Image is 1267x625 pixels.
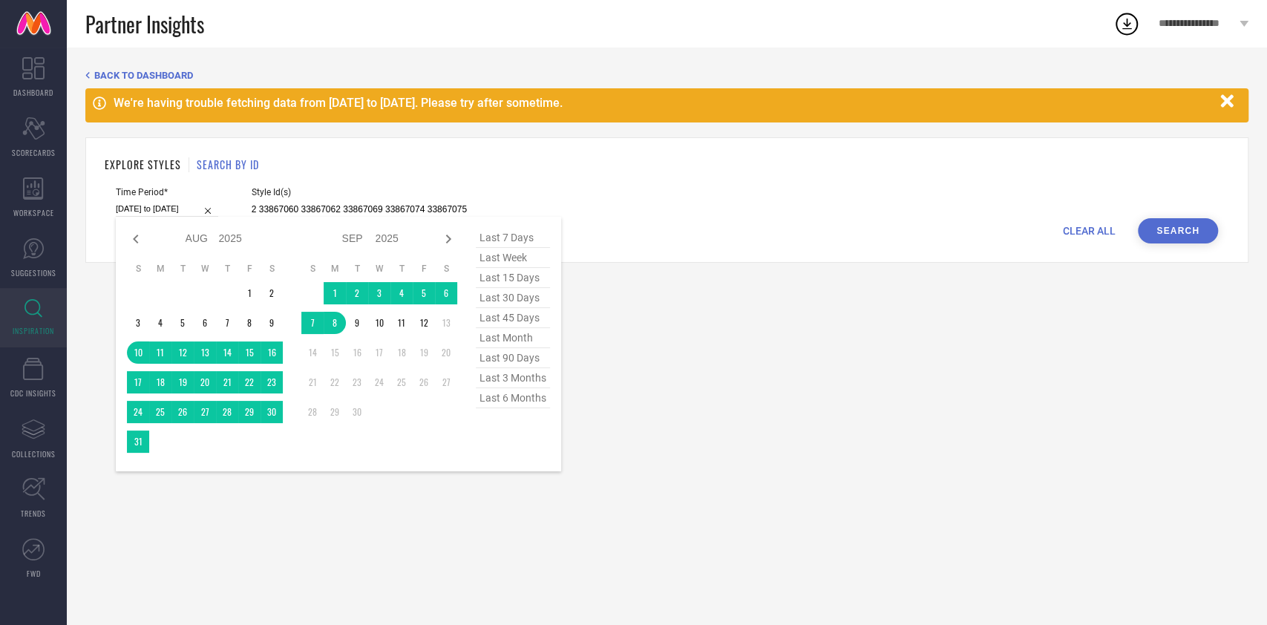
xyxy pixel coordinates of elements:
td: Sat Sep 20 2025 [435,341,457,364]
td: Fri Aug 08 2025 [238,312,261,334]
td: Fri Aug 22 2025 [238,371,261,393]
th: Monday [149,263,171,275]
td: Wed Sep 17 2025 [368,341,390,364]
td: Mon Aug 25 2025 [149,401,171,423]
td: Wed Sep 10 2025 [368,312,390,334]
td: Mon Aug 04 2025 [149,312,171,334]
td: Sun Aug 17 2025 [127,371,149,393]
button: Search [1138,218,1218,243]
td: Thu Aug 28 2025 [216,401,238,423]
td: Sat Aug 30 2025 [261,401,283,423]
td: Mon Sep 29 2025 [324,401,346,423]
span: last 30 days [476,288,550,308]
td: Thu Sep 25 2025 [390,371,413,393]
td: Sat Sep 06 2025 [435,282,457,304]
span: SUGGESTIONS [11,267,56,278]
span: last 90 days [476,348,550,368]
th: Wednesday [194,263,216,275]
td: Fri Sep 19 2025 [413,341,435,364]
td: Tue Aug 19 2025 [171,371,194,393]
td: Mon Sep 22 2025 [324,371,346,393]
td: Sat Aug 09 2025 [261,312,283,334]
td: Wed Aug 06 2025 [194,312,216,334]
td: Thu Aug 14 2025 [216,341,238,364]
td: Mon Sep 08 2025 [324,312,346,334]
span: FWD [27,568,41,579]
td: Sat Aug 02 2025 [261,282,283,304]
th: Monday [324,263,346,275]
td: Sat Aug 23 2025 [261,371,283,393]
td: Tue Sep 02 2025 [346,282,368,304]
div: Previous month [127,230,145,248]
td: Thu Sep 04 2025 [390,282,413,304]
td: Sun Aug 24 2025 [127,401,149,423]
td: Fri Aug 15 2025 [238,341,261,364]
td: Sun Sep 14 2025 [301,341,324,364]
span: Time Period* [116,187,218,197]
div: Next month [439,230,457,248]
th: Sunday [301,263,324,275]
span: INSPIRATION [13,325,54,336]
td: Fri Aug 01 2025 [238,282,261,304]
td: Thu Aug 07 2025 [216,312,238,334]
span: COLLECTIONS [12,448,56,459]
td: Sat Aug 16 2025 [261,341,283,364]
h1: SEARCH BY ID [197,157,259,172]
span: last 15 days [476,268,550,288]
span: last 6 months [476,388,550,408]
th: Thursday [390,263,413,275]
span: TRENDS [21,508,46,519]
span: WORKSPACE [13,207,54,218]
td: Sun Sep 07 2025 [301,312,324,334]
td: Mon Sep 15 2025 [324,341,346,364]
td: Tue Aug 05 2025 [171,312,194,334]
span: last 45 days [476,308,550,328]
th: Tuesday [346,263,368,275]
td: Tue Aug 12 2025 [171,341,194,364]
td: Thu Sep 18 2025 [390,341,413,364]
div: Open download list [1113,10,1140,37]
h1: EXPLORE STYLES [105,157,181,172]
td: Mon Aug 11 2025 [149,341,171,364]
td: Tue Sep 09 2025 [346,312,368,334]
span: DASHBOARD [13,87,53,98]
td: Sun Aug 31 2025 [127,431,149,453]
div: We're having trouble fetching data from [DATE] to [DATE]. Please try after sometime. [114,96,1213,110]
th: Wednesday [368,263,390,275]
td: Fri Sep 12 2025 [413,312,435,334]
span: Style Id(s) [252,187,467,197]
th: Friday [413,263,435,275]
td: Tue Sep 30 2025 [346,401,368,423]
span: CDC INSIGHTS [10,387,56,399]
input: Enter comma separated style ids e.g. 12345, 67890 [252,201,467,218]
td: Tue Aug 26 2025 [171,401,194,423]
td: Sat Sep 27 2025 [435,371,457,393]
span: last 7 days [476,228,550,248]
td: Thu Sep 11 2025 [390,312,413,334]
span: last week [476,248,550,268]
td: Sun Sep 28 2025 [301,401,324,423]
td: Wed Sep 03 2025 [368,282,390,304]
td: Sun Sep 21 2025 [301,371,324,393]
span: CLEAR ALL [1063,225,1116,237]
div: Back TO Dashboard [85,70,1248,81]
td: Wed Aug 13 2025 [194,341,216,364]
td: Wed Sep 24 2025 [368,371,390,393]
th: Friday [238,263,261,275]
th: Tuesday [171,263,194,275]
span: Partner Insights [85,9,204,39]
td: Mon Aug 18 2025 [149,371,171,393]
th: Saturday [261,263,283,275]
span: SCORECARDS [12,147,56,158]
td: Thu Aug 21 2025 [216,371,238,393]
th: Sunday [127,263,149,275]
td: Fri Sep 05 2025 [413,282,435,304]
td: Sun Aug 10 2025 [127,341,149,364]
td: Fri Sep 26 2025 [413,371,435,393]
td: Wed Aug 20 2025 [194,371,216,393]
td: Tue Sep 16 2025 [346,341,368,364]
td: Fri Aug 29 2025 [238,401,261,423]
td: Sun Aug 03 2025 [127,312,149,334]
span: last 3 months [476,368,550,388]
td: Sat Sep 13 2025 [435,312,457,334]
